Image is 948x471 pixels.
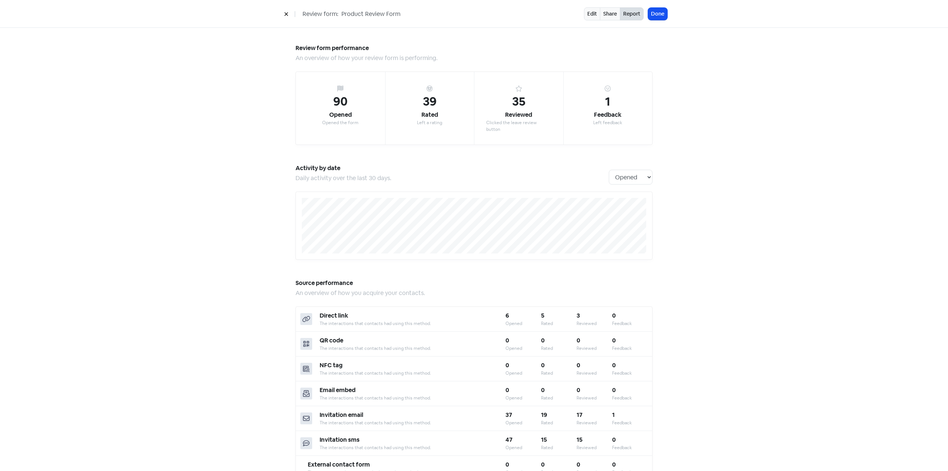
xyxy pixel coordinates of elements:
b: 0 [505,386,509,394]
div: Reviewed [577,345,612,352]
b: 0 [505,336,509,344]
b: 0 [541,386,545,394]
div: Rated [541,419,577,426]
button: Report [620,7,644,20]
h5: Source performance [296,278,652,289]
b: 0 [577,361,580,369]
b: 0 [612,436,616,444]
a: Edit [584,7,600,20]
div: Feedback [612,345,648,352]
h5: Review form performance [296,43,652,54]
b: 0 [577,386,580,394]
div: The interactions that contacts had using this method. [320,370,505,377]
div: The interactions that contacts had using this method. [320,419,505,426]
div: Feedback [594,110,621,119]
b: 47 [505,436,513,444]
div: Daily activity over the last 30 days. [296,174,609,183]
div: An overview of how you acquire your contacts. [296,289,652,298]
b: NFC tag [320,361,343,369]
div: The interactions that contacts had using this method. [320,395,505,401]
div: Opened [329,110,352,119]
div: Reviewed [505,110,532,119]
div: Opened [505,345,541,352]
div: 1 [605,93,610,110]
span: Review form: [303,10,338,19]
b: 6 [505,312,509,319]
div: Left a rating [417,119,442,126]
b: 0 [505,461,509,468]
div: Feedback [612,419,648,426]
div: Rated [541,370,577,377]
b: 0 [612,386,616,394]
b: 0 [541,336,545,344]
iframe: chat widget [917,441,941,464]
b: Invitation sms [320,436,360,444]
b: Invitation email [320,411,363,419]
div: Left feedback [593,119,622,126]
div: Reviewed [577,370,612,377]
div: The interactions that contacts had using this method. [320,444,505,451]
div: The interactions that contacts had using this method. [320,320,505,327]
div: Opened [505,395,541,401]
div: Rated [541,444,577,451]
b: Direct link [320,312,348,319]
b: 5 [541,312,544,319]
b: 0 [541,461,545,468]
a: Share [600,7,620,20]
div: 39 [423,93,437,110]
div: Feedback [612,320,648,327]
div: Feedback [612,444,648,451]
div: Opened [505,320,541,327]
b: 0 [577,461,580,468]
div: An overview of how your review form is performing. [296,54,652,63]
div: Opened [505,444,541,451]
div: Reviewed [577,395,612,401]
b: 15 [577,436,583,444]
div: Rated [421,110,438,119]
b: 0 [612,361,616,369]
b: External contact form [308,461,370,468]
h5: Activity by date [296,163,609,174]
div: 35 [512,93,525,110]
b: 17 [577,411,583,419]
b: 0 [612,336,616,344]
b: 1 [612,411,615,419]
b: 37 [505,411,512,419]
div: Reviewed [577,444,612,451]
div: Reviewed [577,419,612,426]
div: Feedback [612,370,648,377]
b: 0 [505,361,509,369]
b: 0 [541,361,545,369]
b: 0 [612,461,616,468]
div: Opened [505,370,541,377]
div: Rated [541,395,577,401]
button: Done [648,8,667,20]
div: The interactions that contacts had using this method. [320,345,505,352]
b: QR code [320,336,343,344]
div: Opened [505,419,541,426]
b: 0 [612,312,616,319]
b: 0 [577,336,580,344]
div: Reviewed [577,320,612,327]
div: Clicked the leave review button [486,119,551,133]
b: 3 [577,312,580,319]
b: 15 [541,436,547,444]
div: 90 [333,93,348,110]
div: Feedback [612,395,648,401]
div: Opened the form [322,119,358,126]
div: Rated [541,320,577,327]
b: Email embed [320,386,355,394]
div: Rated [541,345,577,352]
b: 19 [541,411,547,419]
